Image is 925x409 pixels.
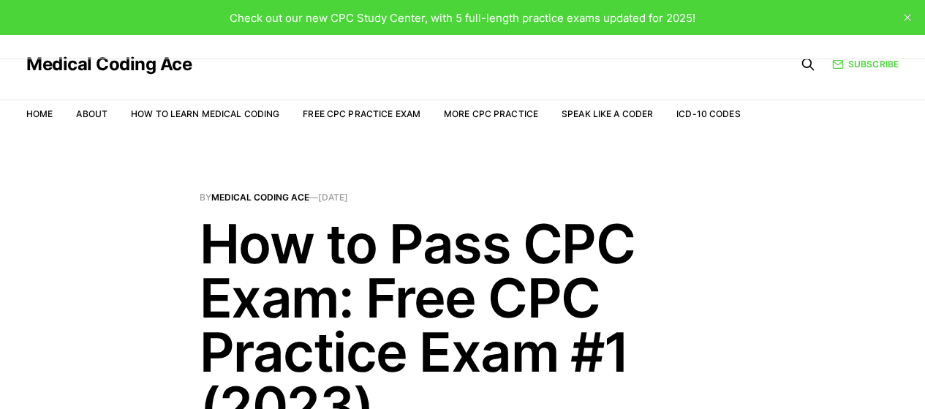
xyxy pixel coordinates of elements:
a: More CPC Practice [444,108,538,119]
a: Medical Coding Ace [211,192,309,203]
span: By — [200,193,726,202]
a: About [76,108,107,119]
a: Subscribe [832,57,899,71]
a: Free CPC Practice Exam [303,108,420,119]
a: Speak Like a Coder [562,108,653,119]
a: Medical Coding Ace [26,56,192,73]
button: close [896,6,919,29]
span: Check out our new CPC Study Center, with 5 full-length practice exams updated for 2025! [230,11,695,25]
a: ICD-10 Codes [676,108,740,119]
iframe: portal-trigger [559,337,925,409]
a: Home [26,108,53,119]
a: How to Learn Medical Coding [131,108,279,119]
time: [DATE] [318,192,348,203]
